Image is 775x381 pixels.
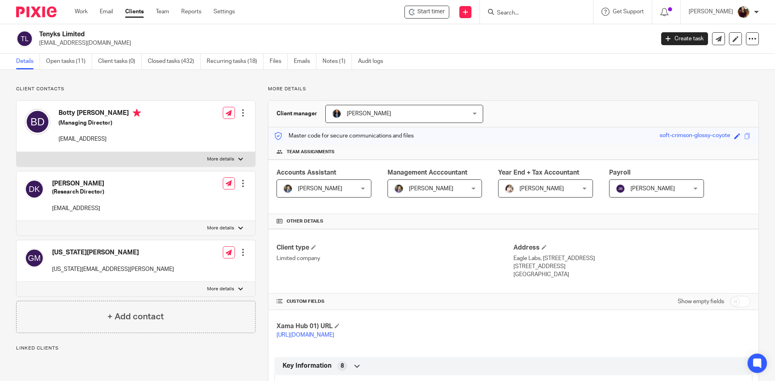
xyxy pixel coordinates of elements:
span: 8 [341,362,344,370]
p: Limited company [276,254,513,262]
h5: (Research Director) [52,188,104,196]
p: More details [207,225,234,231]
div: soft-crimson-glossy-coyote [660,131,730,141]
img: 1530183611242%20(1).jpg [394,184,404,194]
span: [PERSON_NAME] [630,186,675,192]
p: [PERSON_NAME] [689,8,733,16]
span: [PERSON_NAME] [347,111,391,117]
span: Team assignments [287,149,335,155]
a: Settings [214,8,235,16]
p: [US_STATE][EMAIL_ADDRESS][PERSON_NAME] [52,265,174,273]
a: Client tasks (0) [98,54,142,69]
a: Files [270,54,288,69]
h4: [PERSON_NAME] [52,179,104,188]
img: Pixie [16,6,57,17]
div: Tenyks Limited [404,6,449,19]
img: Kayleigh%20Henson.jpeg [505,184,514,194]
a: Email [100,8,113,16]
a: Open tasks (11) [46,54,92,69]
span: Start timer [417,8,445,16]
input: Search [496,10,569,17]
h4: Client type [276,244,513,252]
a: Work [75,8,88,16]
p: Client contacts [16,86,256,92]
img: svg%3E [25,248,44,268]
h4: [US_STATE][PERSON_NAME] [52,248,174,257]
a: Audit logs [358,54,389,69]
span: Management Acccountant [387,169,467,176]
a: Emails [294,54,316,69]
img: 1530183611242%20(1).jpg [283,184,293,194]
span: Payroll [609,169,630,176]
img: svg%3E [25,179,44,199]
p: More details [207,286,234,292]
p: Eagle Labs, [STREET_ADDRESS] [513,254,750,262]
span: [PERSON_NAME] [298,186,342,192]
span: Other details [287,218,323,225]
p: [EMAIL_ADDRESS] [52,204,104,212]
a: Clients [125,8,144,16]
h4: Address [513,244,750,252]
p: [EMAIL_ADDRESS][DOMAIN_NAME] [39,39,649,47]
h4: Xama Hub 01) URL [276,322,513,331]
a: Notes (1) [323,54,352,69]
h4: Botty [PERSON_NAME] [59,109,141,119]
a: Reports [181,8,201,16]
span: Year End + Tax Accountant [498,169,579,176]
a: [URL][DOMAIN_NAME] [276,332,334,338]
p: Linked clients [16,345,256,352]
p: [EMAIL_ADDRESS] [59,135,141,143]
img: martin-hickman.jpg [332,109,341,119]
h5: (Managing Director) [59,119,141,127]
h4: + Add contact [107,310,164,323]
a: Details [16,54,40,69]
span: Get Support [613,9,644,15]
p: More details [268,86,759,92]
img: svg%3E [16,30,33,47]
img: svg%3E [25,109,50,135]
span: [PERSON_NAME] [409,186,453,192]
a: Recurring tasks (18) [207,54,264,69]
h4: CUSTOM FIELDS [276,298,513,305]
label: Show empty fields [678,298,724,306]
a: Closed tasks (432) [148,54,201,69]
span: Key Information [283,362,331,370]
i: Primary [133,109,141,117]
a: Create task [661,32,708,45]
h2: Tenyks Limited [39,30,527,39]
p: [STREET_ADDRESS] [513,262,750,271]
a: Team [156,8,169,16]
h3: Client manager [276,110,317,118]
img: svg%3E [616,184,625,194]
img: MaxAcc_Sep21_ElliDeanPhoto_030.jpg [737,6,750,19]
p: [GEOGRAPHIC_DATA] [513,271,750,279]
p: More details [207,156,234,162]
span: Accounts Assistant [276,169,336,176]
p: Master code for secure communications and files [274,132,414,140]
span: [PERSON_NAME] [519,186,564,192]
